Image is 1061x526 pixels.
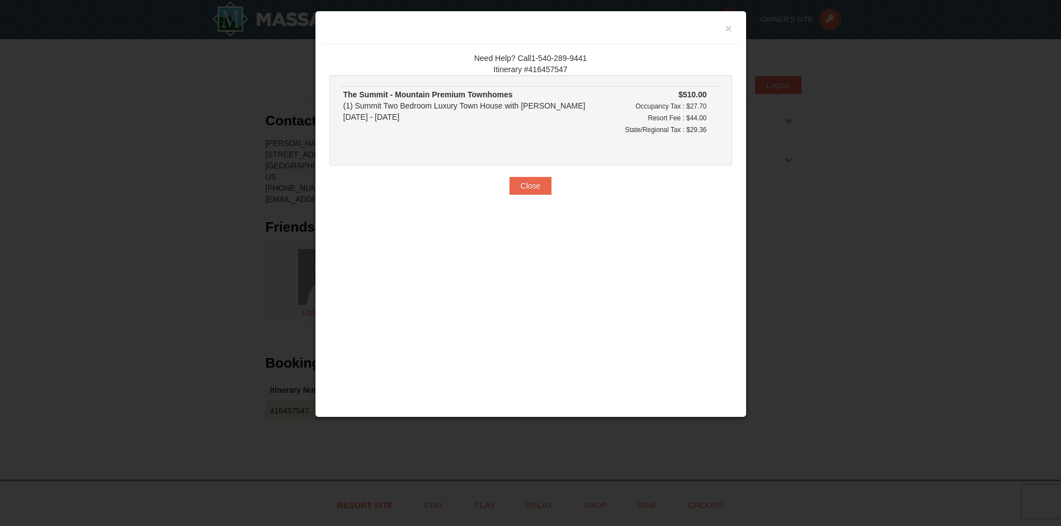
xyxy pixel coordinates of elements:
div: Need Help? Call1-540-289-9441 Itinerary #416457547 [329,53,732,75]
div: (1) Summit Two Bedroom Luxury Town House with [PERSON_NAME] [DATE] - [DATE] [343,89,610,123]
strong: The Summit - Mountain Premium Townhomes [343,90,513,99]
small: Resort Fee : $44.00 [648,114,706,122]
small: Occupancy Tax : $27.70 [635,102,706,110]
strong: $510.00 [678,90,707,99]
button: × [725,23,732,34]
button: Close [510,177,552,195]
small: State/Regional Tax : $29.36 [625,126,707,134]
